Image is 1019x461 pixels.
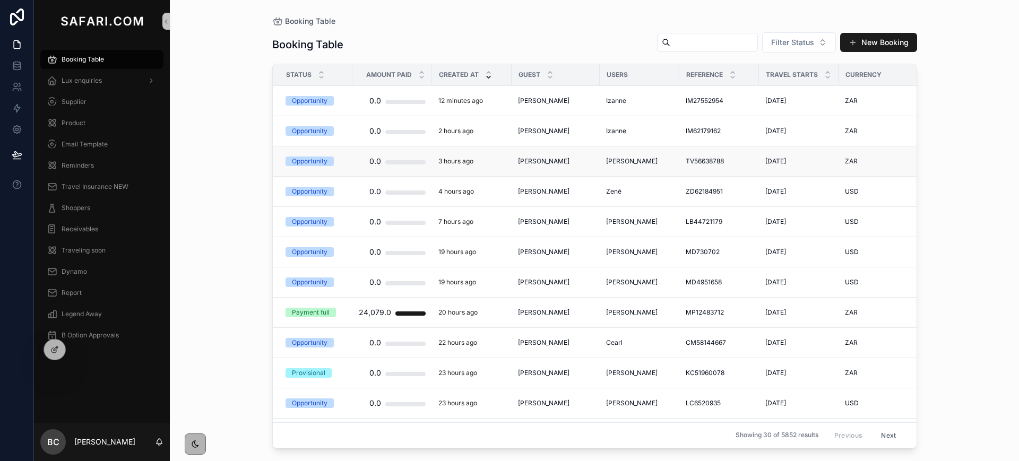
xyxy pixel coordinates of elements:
a: [DATE] [765,218,832,226]
a: 4 hours ago [438,187,505,196]
p: 19 hours ago [438,278,476,286]
a: Opportunity [286,398,346,408]
a: Izanne [606,97,673,105]
a: IM27552954 [686,97,753,105]
span: Dynamo [62,267,87,276]
span: ZAR [845,97,858,105]
a: Opportunity [286,338,346,347]
a: ZAR [845,157,912,166]
a: 0.0 [359,393,426,414]
a: KC51960078 [686,369,753,377]
a: LC6520935 [686,399,753,407]
a: [PERSON_NAME] [518,369,593,377]
a: 23 hours ago [438,369,505,377]
a: Reminders [40,156,163,175]
a: Opportunity [286,126,346,136]
span: MD4951658 [686,278,722,286]
a: Opportunity [286,217,346,227]
a: [PERSON_NAME] [606,278,673,286]
a: [DATE] [765,248,832,256]
div: Opportunity [292,247,327,257]
a: USD [845,248,912,256]
a: [DATE] [765,157,832,166]
a: LB44721179 [686,218,753,226]
span: MD730702 [686,248,720,256]
p: 3 hours ago [438,157,473,166]
span: Izanne [606,97,626,105]
a: Opportunity [286,247,346,257]
span: USD [845,218,859,226]
span: Booking Table [62,55,104,64]
a: [PERSON_NAME] [518,308,593,317]
a: [DATE] [765,278,832,286]
div: 0.0 [369,332,381,353]
span: [DATE] [765,187,786,196]
a: 23 hours ago [438,399,505,407]
a: [PERSON_NAME] [518,278,593,286]
span: USD [845,399,859,407]
a: [DATE] [765,338,832,347]
a: [PERSON_NAME] [518,157,593,166]
a: Opportunity [286,187,346,196]
p: 4 hours ago [438,187,474,196]
p: 22 hours ago [438,338,477,347]
span: Created at [439,71,479,79]
span: Showing 30 of 5852 results [736,431,818,440]
p: 12 minutes ago [438,97,483,105]
span: Supplier [62,98,87,106]
a: [PERSON_NAME] [606,308,673,317]
a: [PERSON_NAME] [518,248,593,256]
span: ZAR [845,157,858,166]
div: 0.0 [369,393,381,414]
span: Traveling soon [62,246,106,255]
p: 2 hours ago [438,127,473,135]
span: [PERSON_NAME] [518,278,569,286]
div: Provisional [292,368,325,378]
a: 0.0 [359,362,426,384]
a: MD4951658 [686,278,753,286]
a: [PERSON_NAME] [518,127,593,135]
a: 0.0 [359,120,426,142]
span: [PERSON_NAME] [518,308,569,317]
span: [DATE] [765,399,786,407]
a: [PERSON_NAME] [518,399,593,407]
a: [PERSON_NAME] [518,187,593,196]
a: [DATE] [765,369,832,377]
span: IM27552954 [686,97,723,105]
span: Receivables [62,225,98,233]
span: [PERSON_NAME] [518,399,569,407]
a: ZAR [845,308,912,317]
span: ZAR [845,338,858,347]
a: Receivables [40,220,163,239]
a: 0.0 [359,151,426,172]
span: IM62179162 [686,127,721,135]
a: Product [40,114,163,133]
a: 2 hours ago [438,127,505,135]
a: [PERSON_NAME] [606,369,673,377]
div: Opportunity [292,126,327,136]
span: Email Template [62,140,108,149]
div: Opportunity [292,217,327,227]
span: Guest [519,71,540,79]
a: Opportunity [286,277,346,287]
span: [DATE] [765,127,786,135]
a: B Option Approvals [40,326,163,345]
a: IM62179162 [686,127,753,135]
span: [DATE] [765,369,786,377]
span: [PERSON_NAME] [518,157,569,166]
div: 0.0 [369,120,381,142]
p: 23 hours ago [438,369,477,377]
a: 22 hours ago [438,338,505,347]
p: 19 hours ago [438,248,476,256]
a: Email Template [40,135,163,154]
a: Opportunity [286,96,346,106]
a: [PERSON_NAME] [518,338,593,347]
span: [PERSON_NAME] [518,97,569,105]
p: [PERSON_NAME] [74,437,135,447]
a: 7 hours ago [438,218,505,226]
a: [DATE] [765,97,832,105]
span: [PERSON_NAME] [606,369,658,377]
a: Traveling soon [40,241,163,260]
a: 20 hours ago [438,308,505,317]
span: Currency [845,71,882,79]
